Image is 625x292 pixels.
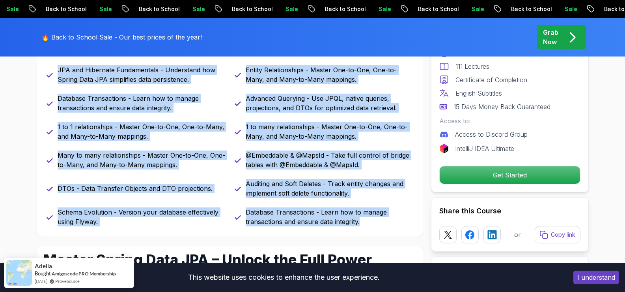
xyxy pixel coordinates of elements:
p: Grab Now [543,28,558,47]
p: Access to: [439,116,580,126]
p: Get Started [440,166,580,184]
p: Access to Discord Group [455,130,528,139]
span: Adella [35,263,52,269]
button: Copy link [535,226,580,243]
span: [DATE] [35,278,47,284]
span: Bought [35,270,51,277]
p: Database Transactions - Learn how to manage transactions and ensure data integrity. [246,207,413,226]
p: Schema Evolution - Version your database effectively using Flyway. [58,207,225,226]
p: Certificate of Completion [455,75,527,85]
p: Sale [274,5,300,13]
img: provesource social proof notification image [6,260,32,286]
p: 1 to many relationships - Master One-to-One, One-to-Many, and Many-to-Many mappings. [246,122,413,141]
p: Advanced Querying - Use JPQL, native queries, projections, and DTOs for optimized data retrieval. [246,94,413,113]
p: 15 Days Money Back Guaranteed [453,102,550,111]
p: Sale [554,5,579,13]
p: Sale [181,5,207,13]
p: 111 Lectures [455,62,489,71]
p: Back to School [314,5,368,13]
p: Sale [88,5,114,13]
p: Back to School [128,5,181,13]
p: JPA and Hibernate Fundamentals - Understand how Spring Data JPA simplifies data persistence. [58,65,225,84]
p: English Subtitles [455,89,502,98]
div: This website uses cookies to enhance the user experience. [6,269,562,286]
p: Sale [461,5,486,13]
p: Copy link [551,231,575,239]
p: Auditing and Soft Deletes - Track entity changes and implement soft delete functionality. [246,179,413,198]
p: Back to School [407,5,461,13]
p: Back to School [35,5,88,13]
p: IntelliJ IDEA Ultimate [455,144,514,153]
button: Get Started [439,166,580,184]
p: Entity Relationships - Master One-to-One, One-to-Many, and Many-to-Many mappings. [246,65,413,84]
p: Many to many relationships - Master One-to-One, One-to-Many, and Many-to-Many mappings. [58,151,225,170]
h1: Master Spring Data JPA – Unlock the Full Power of ORM in [GEOGRAPHIC_DATA] [43,252,379,283]
p: Back to School [221,5,274,13]
p: Sale [368,5,393,13]
a: ProveSource [55,278,80,284]
a: Amigoscode PRO Membership [52,270,116,277]
p: Back to School [500,5,554,13]
p: Database Transactions - Learn how to manage transactions and ensure data integrity. [58,94,225,113]
p: @Embeddable & @MapsId - Take full control of bridge tables with @Embeddable & @MapsId. [246,151,413,170]
button: Accept cookies [573,271,619,284]
p: 🔥 Back to School Sale - Our best prices of the year! [41,32,202,42]
p: 1 to 1 relationships - Master One-to-One, One-to-Many, and Many-to-Many mappings. [58,122,225,141]
h2: Share this Course [439,205,580,217]
p: DTOs - Data Transfer Objects and DTO projections. [58,184,213,193]
img: jetbrains logo [439,144,449,153]
p: or [514,230,521,239]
